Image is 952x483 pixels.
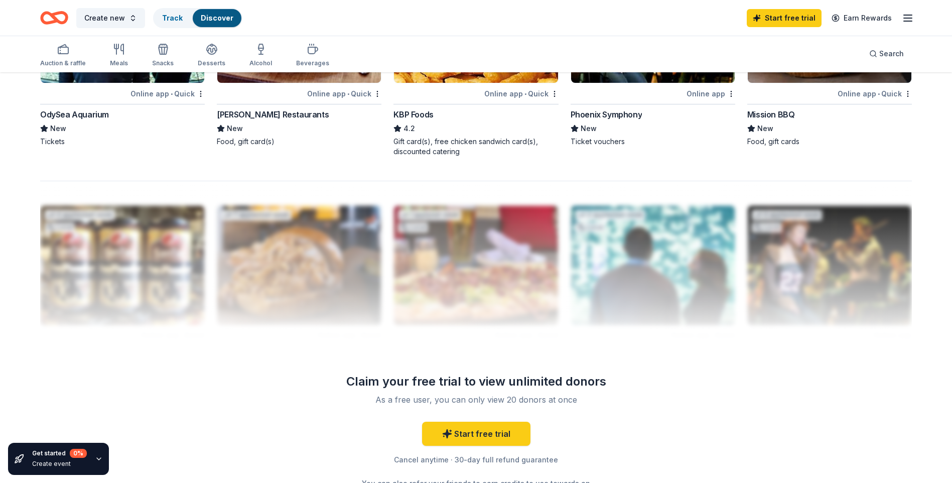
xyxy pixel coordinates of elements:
[162,14,183,22] a: Track
[296,39,329,72] button: Beverages
[344,394,609,406] div: As a free user, you can only view 20 donors at once
[879,48,904,60] span: Search
[217,137,381,147] div: Food, gift card(s)
[70,449,87,458] div: 0 %
[687,87,735,100] div: Online app
[32,460,87,468] div: Create event
[152,39,174,72] button: Snacks
[76,8,145,28] button: Create new
[747,137,912,147] div: Food, gift cards
[571,137,735,147] div: Ticket vouchers
[296,59,329,67] div: Beverages
[84,12,125,24] span: Create new
[198,39,225,72] button: Desserts
[757,123,773,135] span: New
[249,39,272,72] button: Alcohol
[110,59,128,67] div: Meals
[332,374,621,390] div: Claim your free trial to view unlimited donors
[130,87,205,100] div: Online app Quick
[826,9,898,27] a: Earn Rewards
[838,87,912,100] div: Online app Quick
[40,59,86,67] div: Auction & raffle
[110,39,128,72] button: Meals
[484,87,559,100] div: Online app Quick
[393,108,433,120] div: KBP Foods
[153,8,242,28] button: TrackDiscover
[747,108,795,120] div: Mission BBQ
[249,59,272,67] div: Alcohol
[50,123,66,135] span: New
[152,59,174,67] div: Snacks
[861,44,912,64] button: Search
[581,123,597,135] span: New
[571,108,642,120] div: Phoenix Symphony
[524,90,526,98] span: •
[347,90,349,98] span: •
[332,454,621,466] div: Cancel anytime · 30-day full refund guarantee
[201,14,233,22] a: Discover
[403,123,415,135] span: 4.2
[171,90,173,98] span: •
[40,108,109,120] div: OdySea Aquarium
[747,9,822,27] a: Start free trial
[217,108,329,120] div: [PERSON_NAME] Restaurants
[227,123,243,135] span: New
[393,137,558,157] div: Gift card(s), free chicken sandwich card(s), discounted catering
[40,137,205,147] div: Tickets
[307,87,381,100] div: Online app Quick
[32,449,87,458] div: Get started
[40,39,86,72] button: Auction & raffle
[40,6,68,30] a: Home
[198,59,225,67] div: Desserts
[878,90,880,98] span: •
[422,422,530,446] a: Start free trial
